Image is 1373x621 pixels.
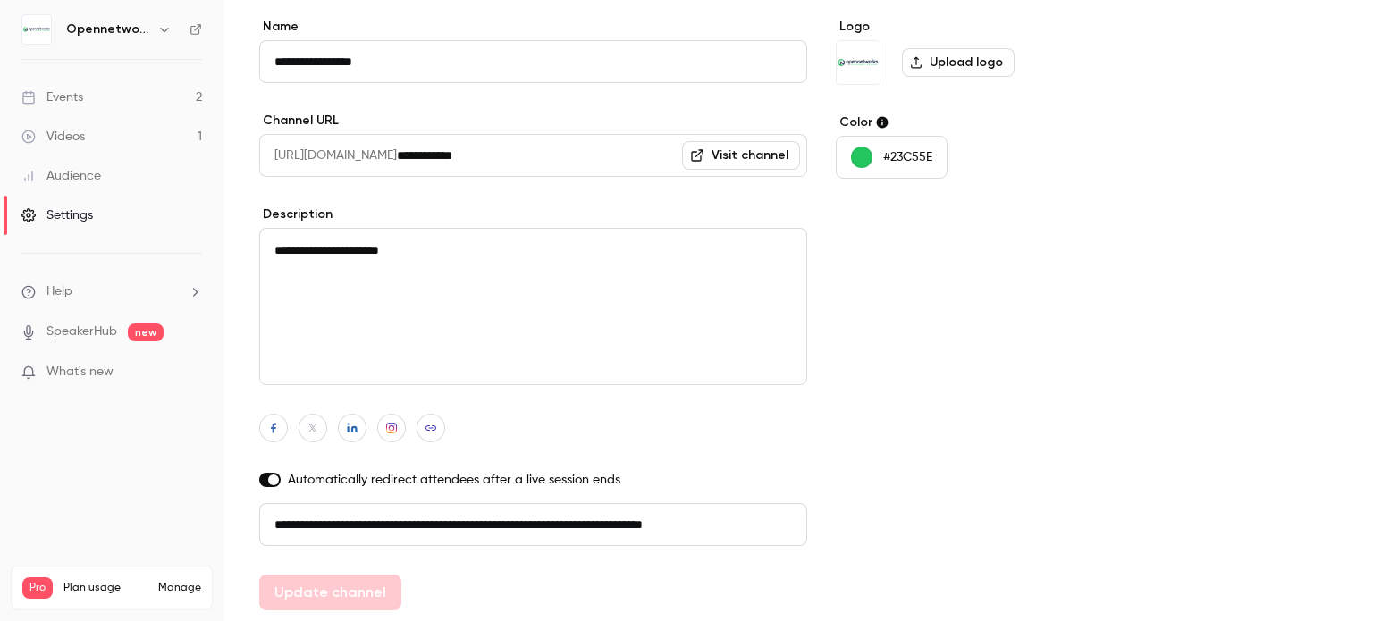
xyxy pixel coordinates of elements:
[22,15,51,44] img: Opennetworks Kft.
[259,206,807,223] label: Description
[22,577,53,599] span: Pro
[128,323,164,341] span: new
[158,581,201,595] a: Manage
[259,471,807,489] label: Automatically redirect attendees after a live session ends
[836,113,1110,131] label: Color
[46,282,72,301] span: Help
[21,167,101,185] div: Audience
[21,88,83,106] div: Events
[902,48,1015,77] label: Upload logo
[46,363,114,382] span: What's new
[259,134,397,177] span: [URL][DOMAIN_NAME]
[682,141,800,170] a: Visit channel
[21,128,85,146] div: Videos
[46,323,117,341] a: SpeakerHub
[836,136,948,179] button: #23C55E
[837,41,880,84] img: Opennetworks Kft.
[259,112,807,130] label: Channel URL
[63,581,147,595] span: Plan usage
[181,365,202,381] iframe: Noticeable Trigger
[21,282,202,301] li: help-dropdown-opener
[66,21,150,38] h6: Opennetworks Kft.
[259,18,807,36] label: Name
[883,148,932,166] p: #23C55E
[836,18,1110,85] section: Logo
[21,206,93,224] div: Settings
[836,18,1110,36] label: Logo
